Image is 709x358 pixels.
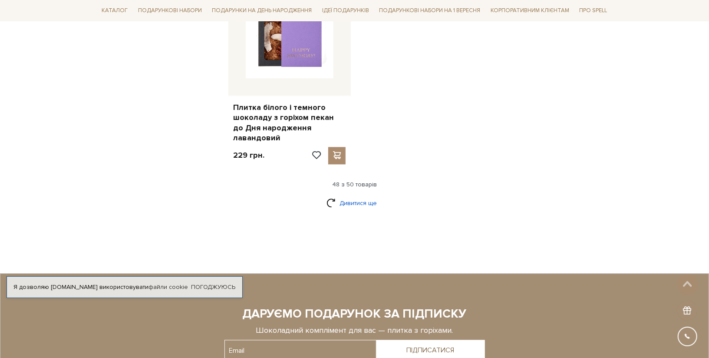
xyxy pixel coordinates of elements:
a: Про Spell [576,4,611,18]
div: 48 з 50 товарів [95,181,614,189]
a: Дивитися ще [326,196,383,211]
div: Я дозволяю [DOMAIN_NAME] використовувати [7,283,242,291]
a: Ідеї подарунків [319,4,373,18]
a: файли cookie [148,283,188,291]
a: Плитка білого і темного шоколаду з горіхом пекан до Дня народження лавандовий [234,103,346,143]
a: Корпоративним клієнтам [487,3,573,18]
p: 229 грн. [234,150,265,160]
a: Погоджуюсь [191,283,235,291]
a: Подарунки на День народження [209,4,316,18]
a: Подарункові набори на 1 Вересня [376,3,484,18]
a: Подарункові набори [135,4,205,18]
a: Каталог [99,4,132,18]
